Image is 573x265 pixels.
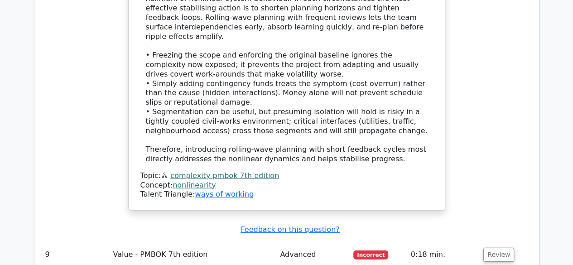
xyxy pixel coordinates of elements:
a: ways of working [195,190,254,198]
div: Concept: [140,181,433,190]
button: Review [483,248,514,262]
a: nonlinearity [173,181,216,189]
a: Feedback on this question? [241,225,339,234]
span: Incorrect [353,251,388,260]
div: Talent Triangle: [140,171,433,199]
a: complexity pmbok 7th edition [170,171,279,180]
div: Topic: [140,171,433,181]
